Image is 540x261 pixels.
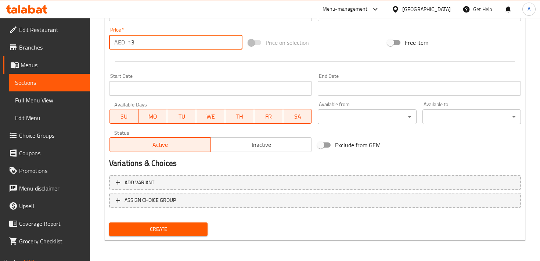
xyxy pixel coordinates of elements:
span: FR [257,111,280,122]
span: Upsell [19,202,84,210]
span: Branches [19,43,84,52]
span: Choice Groups [19,131,84,140]
span: SU [112,111,136,122]
a: Coverage Report [3,215,90,232]
span: Edit Restaurant [19,25,84,34]
a: Full Menu View [9,91,90,109]
span: Price on selection [266,38,309,47]
span: Active [112,139,208,150]
h2: Variations & Choices [109,158,521,169]
span: Coupons [19,149,84,157]
button: MO [138,109,168,124]
a: Sections [9,74,90,91]
a: Branches [3,39,90,56]
a: Grocery Checklist [3,232,90,250]
span: Inactive [214,139,309,150]
button: WE [196,109,225,124]
div: Menu-management [323,5,368,14]
span: TU [170,111,193,122]
span: Edit Menu [15,113,84,122]
div: ​ [422,109,521,124]
span: Add variant [125,178,154,187]
span: Promotions [19,166,84,175]
button: Create [109,222,208,236]
span: Create [115,225,202,234]
span: Exclude from GEM [335,141,381,149]
span: TH [228,111,251,122]
button: Add variant [109,175,521,190]
button: FR [254,109,283,124]
a: Choice Groups [3,127,90,144]
a: Coupons [3,144,90,162]
button: TU [167,109,196,124]
a: Promotions [3,162,90,180]
a: Menu disclaimer [3,180,90,197]
span: Free item [405,38,428,47]
div: [GEOGRAPHIC_DATA] [402,5,451,13]
span: Full Menu View [15,96,84,105]
span: Menu disclaimer [19,184,84,193]
span: Menus [21,61,84,69]
span: WE [199,111,222,122]
span: MO [141,111,165,122]
a: Upsell [3,197,90,215]
span: Coverage Report [19,219,84,228]
button: SA [283,109,312,124]
button: SU [109,109,138,124]
button: Active [109,137,211,152]
a: Edit Menu [9,109,90,127]
span: ASSIGN CHOICE GROUP [125,196,176,205]
a: Edit Restaurant [3,21,90,39]
span: Grocery Checklist [19,237,84,246]
button: TH [225,109,254,124]
p: AED [114,38,125,47]
a: Menus [3,56,90,74]
span: A [528,5,530,13]
div: ​ [318,109,416,124]
input: Please enter price [128,35,242,50]
button: ASSIGN CHOICE GROUP [109,193,521,208]
button: Inactive [210,137,312,152]
span: Sections [15,78,84,87]
span: SA [286,111,309,122]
